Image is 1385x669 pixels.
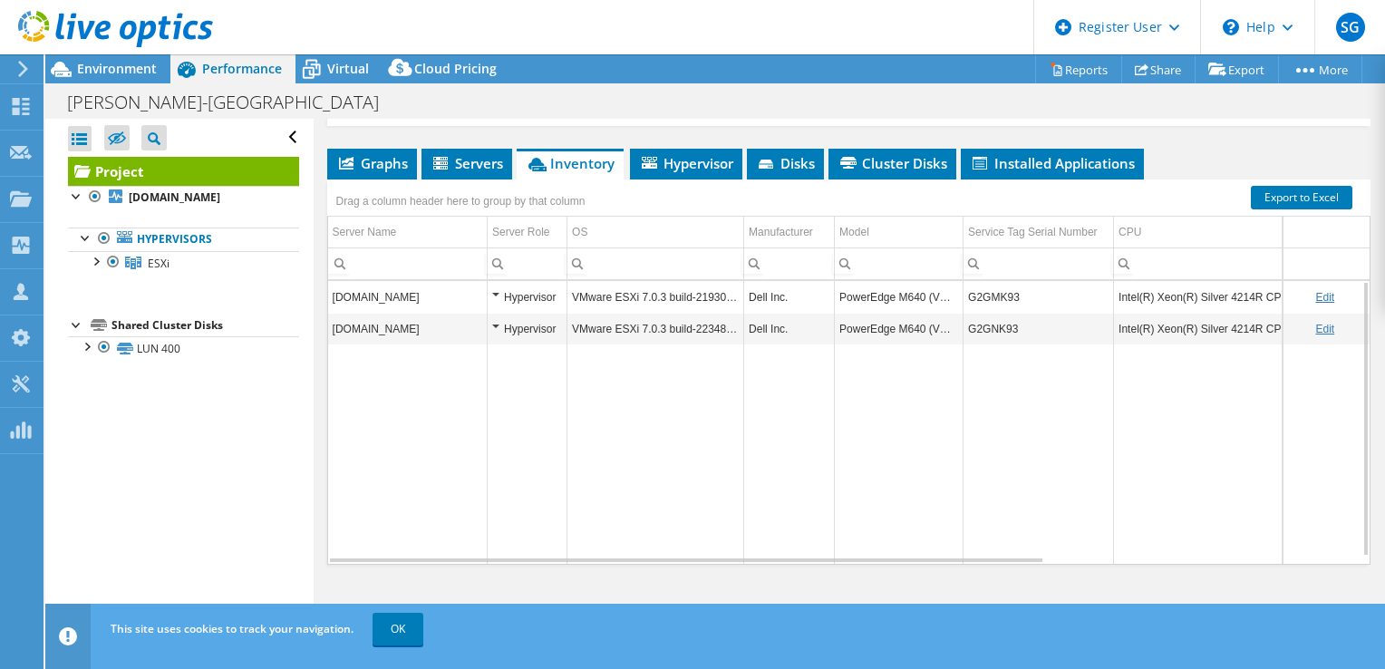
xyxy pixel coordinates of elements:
a: Reports [1035,55,1122,83]
td: Column Server Name, Value nc-bravo.merrittproperties.com [328,281,488,313]
a: LUN 400 [68,336,299,360]
td: Service Tag Serial Number Column [964,217,1114,248]
td: Column Service Tag Serial Number, Filter cell [964,247,1114,279]
div: Shared Cluster Disks [111,315,299,336]
td: Column Server Role, Value Hypervisor [488,281,567,313]
td: Column Server Role, Value Hypervisor [488,313,567,344]
td: Column Manufacturer, Value Dell Inc. [744,313,835,344]
div: Server Name [333,221,397,243]
td: Column Server Name, Filter cell [328,247,488,279]
span: SG [1336,13,1365,42]
div: OS [572,221,587,243]
a: Edit [1315,291,1334,304]
a: Edit [1315,323,1334,335]
a: Project [68,157,299,186]
td: Column OS, Filter cell [567,247,744,279]
div: Manufacturer [749,221,813,243]
b: [DOMAIN_NAME] [129,189,220,205]
span: Virtual [327,60,369,77]
a: Export [1195,55,1279,83]
td: OS Column [567,217,744,248]
span: ESXi [148,256,169,271]
a: Export to Excel [1251,186,1352,209]
td: Server Role Column [488,217,567,248]
td: Manufacturer Column [744,217,835,248]
span: Disks [756,154,815,172]
td: Column Model, Value PowerEdge M640 (VRTX) [835,281,964,313]
div: CPU [1119,221,1141,243]
span: Performance [202,60,282,77]
span: Servers [431,154,503,172]
span: Installed Applications [970,154,1135,172]
h1: [PERSON_NAME]-[GEOGRAPHIC_DATA] [59,92,407,112]
div: Data grid [327,179,1370,565]
span: Cluster Disks [838,154,947,172]
td: Server Name Column [328,217,488,248]
svg: \n [1223,19,1239,35]
div: Server Role [492,221,549,243]
a: [DOMAIN_NAME] [68,186,299,209]
td: Column Manufacturer, Filter cell [744,247,835,279]
td: Column Server Name, Value nc-alpha.merrittproperties.com [328,313,488,344]
div: Hypervisor [492,318,562,340]
td: Column Service Tag Serial Number, Value G2GNK93 [964,313,1114,344]
a: Hypervisors [68,228,299,251]
span: Inventory [526,154,615,172]
span: Environment [77,60,157,77]
a: Share [1121,55,1196,83]
div: Model [839,221,869,243]
td: Model Column [835,217,964,248]
a: OK [373,613,423,645]
a: More [1278,55,1362,83]
span: Graphs [336,154,408,172]
td: Column Service Tag Serial Number, Value G2GMK93 [964,281,1114,313]
span: This site uses cookies to track your navigation. [111,621,354,636]
td: Column OS, Value VMware ESXi 7.0.3 build-21930508 [567,281,744,313]
div: Drag a column header here to group by that column [332,189,590,214]
td: Column Model, Value PowerEdge M640 (VRTX) [835,313,964,344]
a: ESXi [68,251,299,275]
span: Hypervisor [639,154,733,172]
td: Column Server Role, Filter cell [488,247,567,279]
div: Service Tag Serial Number [968,221,1098,243]
td: Column Manufacturer, Value Dell Inc. [744,281,835,313]
span: Cloud Pricing [414,60,497,77]
div: Hypervisor [492,286,562,308]
td: Column OS, Value VMware ESXi 7.0.3 build-22348816 [567,313,744,344]
td: Column Model, Filter cell [835,247,964,279]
